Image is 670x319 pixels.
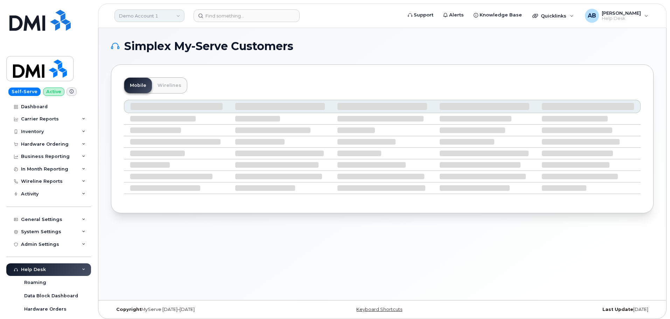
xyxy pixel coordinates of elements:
[124,78,152,93] a: Mobile
[602,307,633,312] strong: Last Update
[473,307,654,312] div: [DATE]
[152,78,187,93] a: Wirelines
[356,307,402,312] a: Keyboard Shortcuts
[124,41,293,51] span: Simplex My-Serve Customers
[116,307,141,312] strong: Copyright
[111,307,292,312] div: MyServe [DATE]–[DATE]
